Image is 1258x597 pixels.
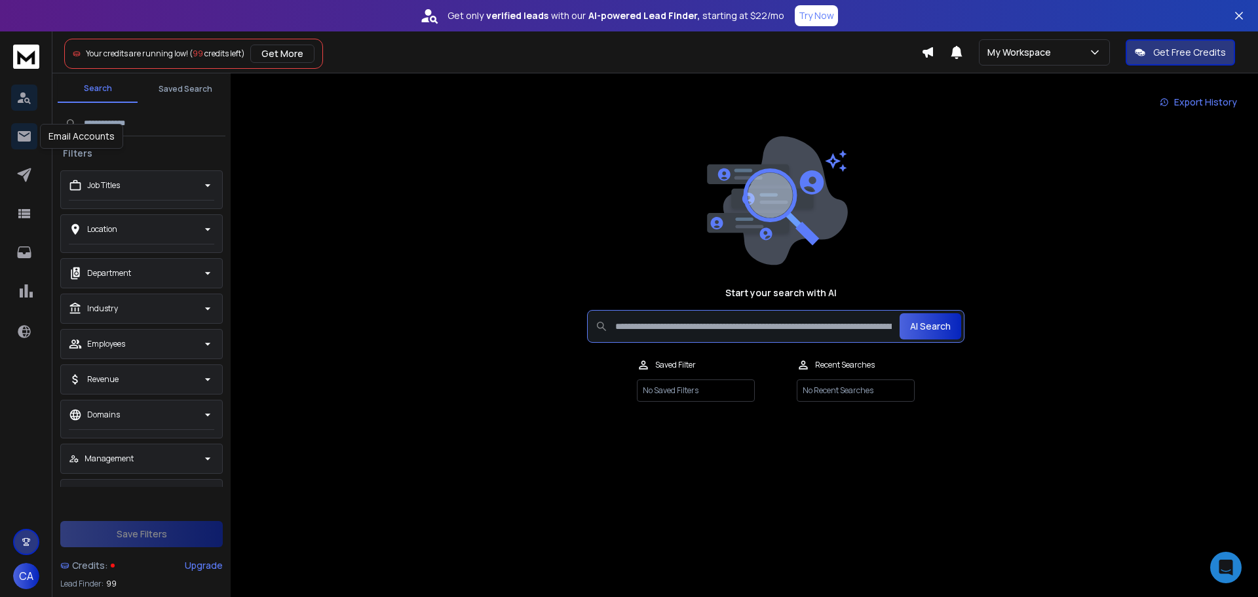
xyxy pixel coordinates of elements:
[486,9,548,22] strong: verified leads
[250,45,314,63] button: Get More
[987,46,1056,59] p: My Workspace
[87,224,117,235] p: Location
[87,180,120,191] p: Job Titles
[87,339,125,349] p: Employees
[13,45,39,69] img: logo
[86,48,188,59] span: Your credits are running low!
[72,559,108,572] span: Credits:
[60,552,223,579] a: Credits:Upgrade
[87,410,120,420] p: Domains
[60,579,104,589] p: Lead Finder:
[795,5,838,26] button: Try Now
[87,374,119,385] p: Revenue
[1149,89,1248,115] a: Export History
[40,124,123,149] div: Email Accounts
[85,453,134,464] p: Management
[193,48,203,59] span: 99
[797,379,915,402] p: No Recent Searches
[189,48,245,59] span: ( credits left)
[655,360,696,370] p: Saved Filter
[58,147,98,160] h3: Filters
[1153,46,1226,59] p: Get Free Credits
[725,286,837,299] h1: Start your search with AI
[13,563,39,589] button: CA
[145,76,225,102] button: Saved Search
[106,579,117,589] span: 99
[704,136,848,265] img: image
[637,379,755,402] p: No Saved Filters
[1126,39,1235,66] button: Get Free Credits
[1210,552,1242,583] div: Open Intercom Messenger
[185,559,223,572] div: Upgrade
[799,9,834,22] p: Try Now
[87,303,118,314] p: Industry
[448,9,784,22] p: Get only with our starting at $22/mo
[58,75,138,103] button: Search
[815,360,875,370] p: Recent Searches
[87,268,131,279] p: Department
[900,313,961,339] button: AI Search
[588,9,700,22] strong: AI-powered Lead Finder,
